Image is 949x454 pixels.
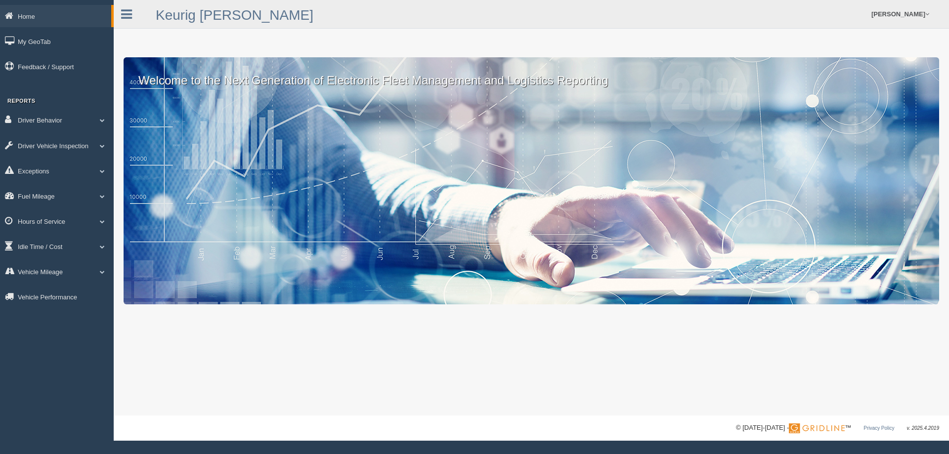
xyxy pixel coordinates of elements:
a: Keurig [PERSON_NAME] [156,7,313,23]
span: v. 2025.4.2019 [907,425,939,431]
a: Privacy Policy [863,425,894,431]
p: Welcome to the Next Generation of Electronic Fleet Management and Logistics Reporting [124,57,939,89]
div: © [DATE]-[DATE] - ™ [736,423,939,433]
img: Gridline [789,423,845,433]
